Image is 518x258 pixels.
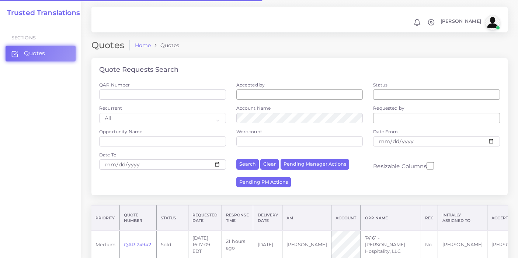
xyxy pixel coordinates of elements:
label: Date To [99,152,117,158]
label: Date From [373,128,398,135]
a: Trusted Translations [2,9,80,17]
th: Quote Number [120,206,157,231]
span: medium [95,242,115,247]
span: Quotes [24,49,45,57]
span: [PERSON_NAME] [441,19,481,24]
label: Accepted by [236,82,265,88]
th: Status [157,206,188,231]
span: Sections [11,35,36,40]
button: Pending PM Actions [236,177,291,188]
th: Requested Date [188,206,222,231]
label: Requested by [373,105,404,111]
a: Home [135,42,151,49]
label: Wordcount [236,128,262,135]
th: Account [331,206,360,231]
button: Clear [260,159,279,170]
th: Initially Assigned to [438,206,487,231]
th: Response Time [222,206,253,231]
th: Priority [91,206,120,231]
img: avatar [485,15,500,30]
button: Search [236,159,259,170]
th: Delivery Date [253,206,282,231]
label: Account Name [236,105,271,111]
label: Recurrent [99,105,122,111]
h4: Quote Requests Search [99,66,178,74]
th: Opp Name [361,206,421,231]
th: AM [282,206,331,231]
a: Quotes [6,46,76,61]
a: [PERSON_NAME]avatar [437,15,503,30]
button: Pending Manager Actions [281,159,349,170]
h2: Quotes [91,40,130,51]
label: Resizable Columns [373,161,434,170]
th: REC [421,206,438,231]
input: Resizable Columns [427,161,434,170]
label: QAR Number [99,82,130,88]
a: QAR124942 [124,242,151,247]
label: Opportunity Name [99,128,142,135]
label: Status [373,82,387,88]
li: Quotes [151,42,179,49]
